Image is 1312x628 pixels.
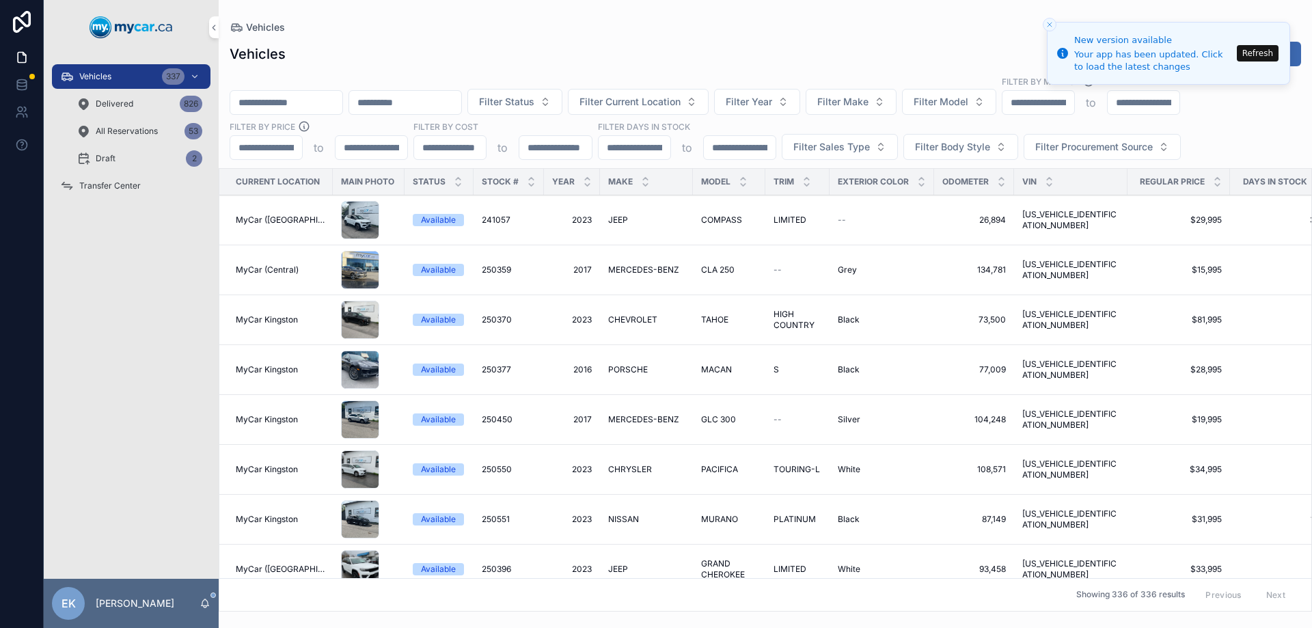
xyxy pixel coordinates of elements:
[806,89,897,115] button: Select Button
[701,514,757,525] a: MURANO
[838,464,926,475] a: White
[701,558,757,580] span: GRAND CHEROKEE
[701,414,736,425] span: GLC 300
[96,597,174,610] p: [PERSON_NAME]
[1022,176,1037,187] span: VIN
[482,364,511,375] span: 250377
[68,146,210,171] a: Draft2
[701,414,757,425] a: GLC 300
[90,16,173,38] img: App logo
[838,264,926,275] a: Grey
[774,176,794,187] span: Trim
[1022,459,1119,480] span: [US_VEHICLE_IDENTIFICATION_NUMBER]
[497,139,508,156] p: to
[552,414,592,425] a: 2017
[608,464,652,475] span: CHRYSLER
[942,414,1006,425] a: 104,248
[552,264,592,275] a: 2017
[608,314,685,325] a: CHEVROLET
[421,314,456,326] div: Available
[1086,94,1096,111] p: to
[1022,309,1119,331] a: [US_VEHICLE_IDENTIFICATION_NUMBER]
[608,414,679,425] span: MERCEDES-BENZ
[236,514,298,525] span: MyCar Kingston
[413,463,465,476] a: Available
[608,264,685,275] a: MERCEDES-BENZ
[236,314,325,325] a: MyCar Kingston
[482,414,536,425] a: 250450
[701,514,738,525] span: MURANO
[482,464,536,475] a: 250550
[1136,264,1222,275] span: $15,995
[608,514,639,525] span: NISSAN
[774,464,821,475] a: TOURING-L
[96,98,133,109] span: Delivered
[1074,33,1233,47] div: New version available
[230,120,295,133] label: FILTER BY PRICE
[236,176,320,187] span: Current Location
[96,153,115,164] span: Draft
[236,564,325,575] a: MyCar ([GEOGRAPHIC_DATA])
[482,215,510,226] span: 241057
[598,120,690,133] label: Filter Days In Stock
[608,364,685,375] a: PORSCHE
[774,564,806,575] span: LIMITED
[1022,558,1119,580] span: [US_VEHICLE_IDENTIFICATION_NUMBER]
[413,364,465,376] a: Available
[608,215,628,226] span: JEEP
[421,214,456,226] div: Available
[942,364,1006,375] a: 77,009
[79,71,111,82] span: Vehicles
[482,364,536,375] a: 250377
[774,264,821,275] a: --
[701,176,730,187] span: Model
[1074,49,1233,73] div: Your app has been updated. Click to load the latest changes
[1140,176,1205,187] span: Regular Price
[701,215,757,226] a: COMPASS
[236,464,325,475] a: MyCar Kingston
[608,314,657,325] span: CHEVROLET
[552,364,592,375] a: 2016
[341,176,394,187] span: Main Photo
[942,215,1006,226] a: 26,894
[774,309,821,331] span: HIGH COUNTRY
[1237,45,1279,62] button: Refresh
[236,364,325,375] a: MyCar Kingston
[942,564,1006,575] span: 93,458
[1022,409,1119,431] a: [US_VEHICLE_IDENTIFICATION_NUMBER]
[942,264,1006,275] a: 134,781
[96,126,158,137] span: All Reservations
[1136,314,1222,325] a: $81,995
[482,564,536,575] a: 250396
[236,464,298,475] span: MyCar Kingston
[162,68,184,85] div: 337
[774,514,821,525] a: PLATINUM
[1136,464,1222,475] span: $34,995
[701,264,735,275] span: CLA 250
[838,564,926,575] a: White
[413,563,465,575] a: Available
[236,264,299,275] span: MyCar (Central)
[774,364,779,375] span: S
[838,314,926,325] a: Black
[413,513,465,525] a: Available
[608,364,648,375] span: PORSCHE
[482,264,511,275] span: 250359
[774,215,806,226] span: LIMITED
[230,44,286,64] h1: Vehicles
[1136,364,1222,375] a: $28,995
[421,364,456,376] div: Available
[413,176,446,187] span: Status
[52,64,210,89] a: Vehicles337
[942,464,1006,475] a: 108,571
[52,174,210,198] a: Transfer Center
[413,120,478,133] label: FILTER BY COST
[942,514,1006,525] a: 87,149
[1022,508,1119,530] a: [US_VEHICLE_IDENTIFICATION_NUMBER]
[942,314,1006,325] span: 73,500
